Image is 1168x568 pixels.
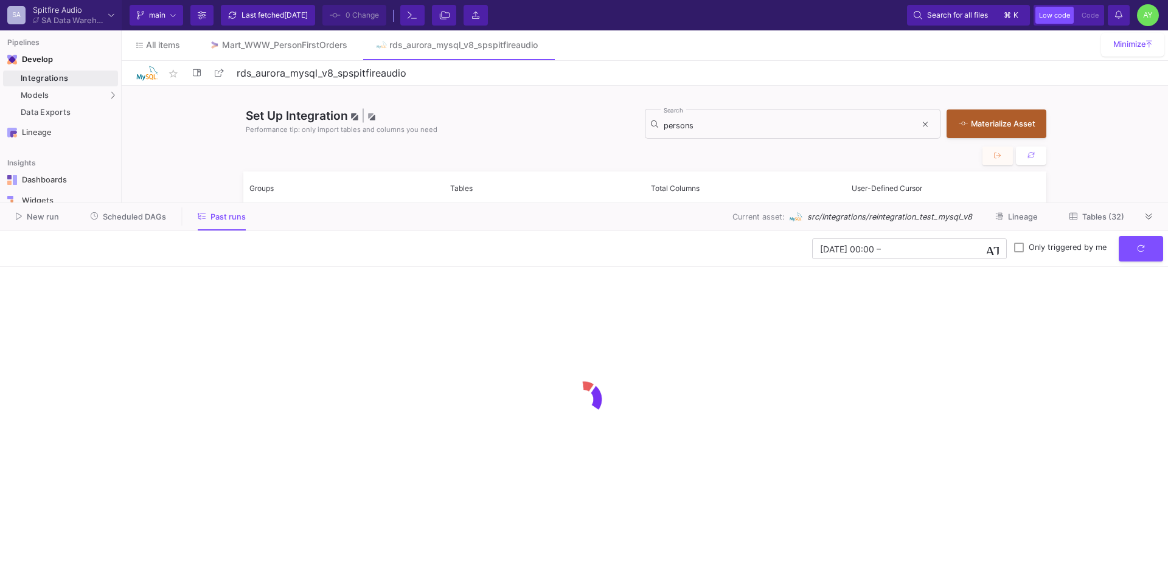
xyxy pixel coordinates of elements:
[3,105,118,120] a: Data Exports
[1013,8,1018,23] span: k
[103,212,166,221] span: Scheduled DAGs
[651,184,700,193] span: Total Columns
[927,6,988,24] span: Search for all files
[883,244,963,254] input: End datetime
[1008,212,1038,221] span: Lineage
[22,128,101,137] div: Lineage
[1137,4,1159,26] div: AY
[1055,207,1139,226] button: Tables (32)
[3,50,118,69] mat-expansion-panel-header: Navigation iconDevelop
[246,125,437,135] span: Performance tip: only import tables and columns you need
[7,196,17,206] img: Navigation icon
[222,40,347,50] div: Mart_WWW_PersonFirstOrders
[209,40,220,50] img: Tab icon
[7,128,17,137] img: Navigation icon
[242,6,308,24] div: Last fetched
[807,211,972,223] span: src/Integrations/reintegration_test_mysql_v8
[76,207,181,226] button: Scheduled DAGs
[3,170,118,190] a: Navigation iconDashboards
[852,184,922,193] span: User-Defined Cursor
[377,41,387,49] img: Tab icon
[210,212,246,221] span: Past runs
[790,210,802,223] img: MySQL
[7,175,17,185] img: Navigation icon
[732,211,785,223] span: Current asset:
[1035,7,1074,24] button: Low code
[3,71,118,86] a: Integrations
[166,66,181,81] mat-icon: star_border
[3,123,118,142] a: Navigation iconLineage
[249,184,274,193] span: Groups
[22,175,101,185] div: Dashboards
[21,74,115,83] div: Integrations
[1082,11,1099,19] span: Code
[959,118,1028,130] div: Materialize Asset
[21,91,49,100] span: Models
[7,6,26,24] div: SA
[221,5,315,26] button: Last fetched[DATE]
[22,196,101,206] div: Widgets
[1000,8,1023,23] button: ⌘k
[7,55,17,64] img: Navigation icon
[389,40,538,50] div: rds_aurora_mysql_v8_spspitfireaudio
[1039,11,1070,19] span: Low code
[243,107,645,140] div: Set Up Integration
[1082,212,1124,221] span: Tables (32)
[361,108,365,123] span: |
[130,5,183,26] button: main
[1,207,74,226] button: New run
[1004,8,1011,23] span: ⌘
[1029,243,1107,252] span: Only triggered by me
[22,55,40,64] div: Develop
[820,244,874,254] input: Start datetime
[563,378,605,421] img: logo.gif
[877,244,881,254] span: –
[947,109,1046,138] button: Materialize Asset
[146,40,180,50] span: All items
[21,108,115,117] div: Data Exports
[27,212,59,221] span: New run
[136,66,158,81] img: Logo
[284,10,308,19] span: [DATE]
[33,6,103,14] div: Spitfire Audio
[1133,4,1159,26] button: AY
[1078,7,1102,24] button: Code
[664,121,916,131] input: Search for Tables, Columns, etc.
[907,5,1030,26] button: Search for all files⌘k
[3,191,118,210] a: Navigation iconWidgets
[981,207,1052,226] button: Lineage
[450,184,473,193] span: Tables
[183,207,260,226] button: Past runs
[41,16,103,24] div: SA Data Warehouse
[149,6,165,24] span: main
